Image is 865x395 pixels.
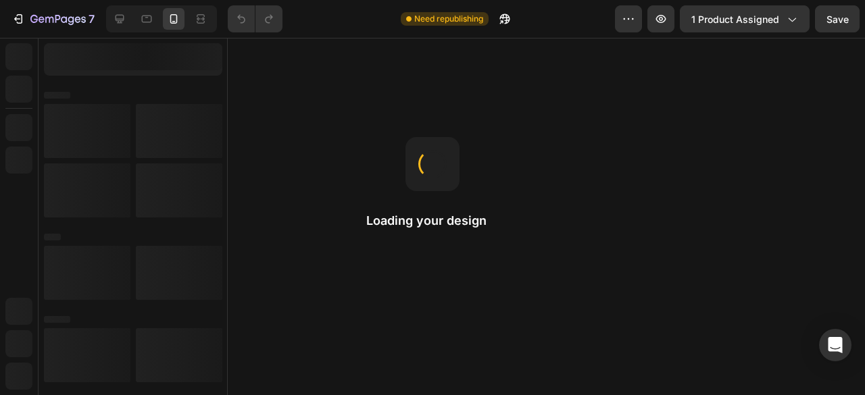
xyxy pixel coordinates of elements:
span: 1 product assigned [691,12,779,26]
button: 7 [5,5,101,32]
span: Need republishing [414,13,483,25]
span: Save [826,14,849,25]
p: 7 [89,11,95,27]
button: 1 product assigned [680,5,810,32]
div: Open Intercom Messenger [819,329,851,361]
button: Save [815,5,860,32]
h2: Loading your design [366,213,499,229]
div: Undo/Redo [228,5,282,32]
